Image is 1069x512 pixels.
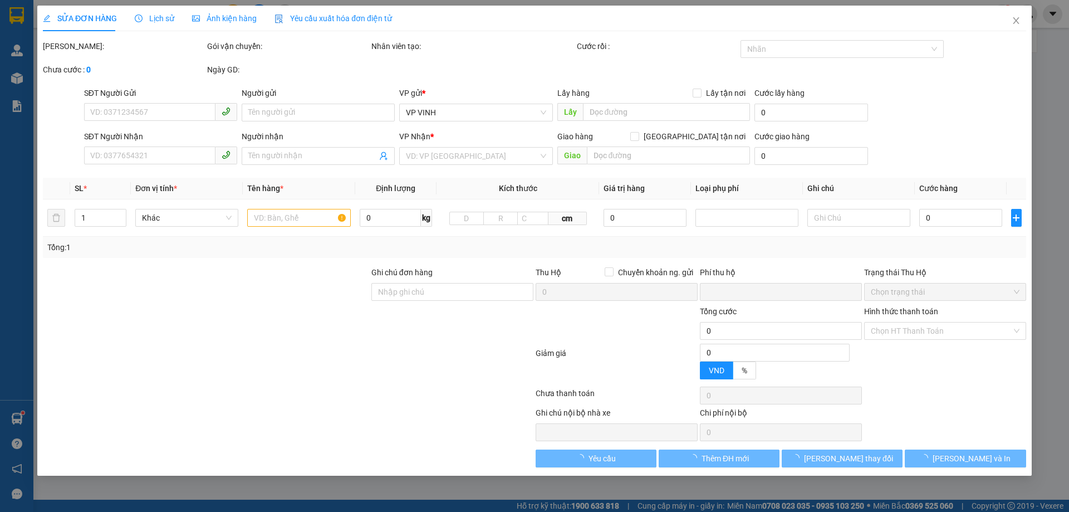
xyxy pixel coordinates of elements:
span: [PERSON_NAME] và In [933,452,1011,465]
span: Thêm ĐH mới [702,452,749,465]
span: Lấy tận nơi [702,87,750,99]
span: Giá trị hàng [604,184,645,193]
label: Hình thức thanh toán [864,307,938,316]
div: Ghi chú nội bộ nhà xe [536,407,698,423]
span: Định lượng [376,184,415,193]
span: phone [222,107,231,116]
input: Dọc đường [583,103,750,121]
label: Cước lấy hàng [754,89,805,97]
span: loading [792,454,804,462]
input: Dọc đường [587,147,750,164]
input: C [517,212,548,225]
div: Phí thu hộ [700,266,862,283]
button: Thêm ĐH mới [659,450,779,467]
div: Người gửi [242,87,395,99]
button: [PERSON_NAME] và In [905,450,1026,467]
div: Trạng thái Thu Hộ [864,266,1026,279]
input: Cước giao hàng [754,147,868,165]
span: loading [576,454,589,462]
span: [PERSON_NAME] thay đổi [804,452,893,465]
div: Chưa cước : [43,64,205,76]
span: VND [709,366,724,375]
span: Chọn trạng thái [871,284,1019,300]
label: Ghi chú đơn hàng [371,268,433,277]
span: Ảnh kiện hàng [192,14,257,23]
b: 0 [86,65,91,74]
span: SỬA ĐƠN HÀNG [43,14,117,23]
span: SL [75,184,84,193]
span: VP VINH [406,104,546,121]
div: Người nhận [242,130,395,143]
div: VP gửi [400,87,553,99]
span: Lấy hàng [557,89,590,97]
span: % [742,366,747,375]
button: delete [47,209,65,227]
button: Yêu cầu [536,450,656,467]
th: Ghi chú [803,178,915,199]
span: clock-circle [135,14,143,22]
img: icon [274,14,283,23]
input: Ghi Chú [807,209,910,227]
span: Đơn vị tính [136,184,178,193]
span: Giao hàng [557,132,593,141]
span: kg [421,209,432,227]
div: SĐT Người Nhận [84,130,237,143]
div: Giảm giá [534,347,699,384]
span: Kích thước [499,184,537,193]
div: Gói vận chuyển: [207,40,369,52]
span: Khác [143,209,232,226]
span: edit [43,14,51,22]
input: VD: Bàn, Ghế [248,209,351,227]
span: phone [222,150,231,159]
input: Cước lấy hàng [754,104,868,121]
button: [PERSON_NAME] thay đổi [782,450,903,467]
span: Cước hàng [920,184,958,193]
span: [GEOGRAPHIC_DATA] tận nơi [639,130,750,143]
input: R [483,212,518,225]
span: Yêu cầu [589,452,616,465]
span: Chuyển khoản ng. gửi [614,266,698,279]
div: Cước rồi : [577,40,739,52]
div: Nhân viên tạo: [371,40,575,52]
span: cm [548,212,586,225]
span: picture [192,14,200,22]
span: loading [689,454,702,462]
div: SĐT Người Gửi [84,87,237,99]
div: Ngày GD: [207,64,369,76]
span: Lịch sử [135,14,174,23]
div: [PERSON_NAME]: [43,40,205,52]
span: Lấy [557,103,583,121]
span: Tổng cước [700,307,737,316]
span: close [1012,16,1021,25]
span: Yêu cầu xuất hóa đơn điện tử [274,14,392,23]
button: Close [1001,6,1032,37]
input: D [449,212,484,225]
span: Giao [557,147,587,164]
label: Cước giao hàng [754,132,810,141]
span: loading [920,454,933,462]
div: Chưa thanh toán [534,387,699,407]
span: plus [1012,213,1021,222]
button: plus [1011,209,1022,227]
span: Thu Hộ [536,268,561,277]
th: Loại phụ phí [691,178,803,199]
div: Chi phí nội bộ [700,407,862,423]
span: user-add [380,152,389,160]
div: Tổng: 1 [47,241,413,253]
input: Ghi chú đơn hàng [371,283,533,301]
span: Tên hàng [248,184,284,193]
span: VP Nhận [400,132,431,141]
